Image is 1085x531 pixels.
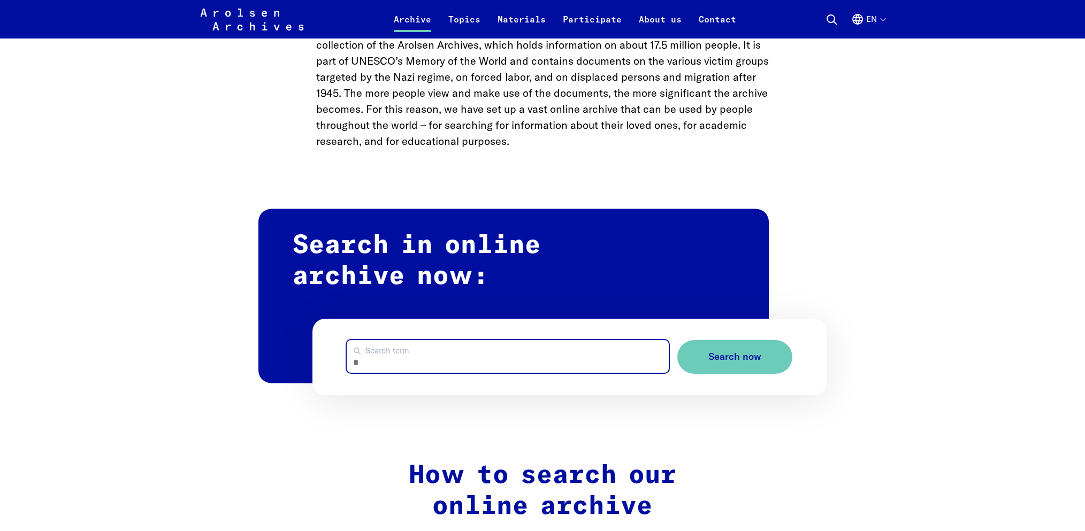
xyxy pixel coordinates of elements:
a: About us [630,13,690,39]
span: Search now [708,351,761,363]
nav: Primary [385,6,745,32]
a: Participate [554,13,630,39]
a: Contact [690,13,745,39]
a: Archive [385,13,440,39]
button: Search now [677,340,792,374]
h2: How to search our online archive [316,460,769,522]
button: English, language selection [851,13,885,39]
a: Topics [440,13,489,39]
a: Materials [489,13,554,39]
p: A Paper Monument – that is how Holocaust survivor [PERSON_NAME] described the collection of the A... [316,21,769,149]
h2: Search in online archive now: [258,209,769,383]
